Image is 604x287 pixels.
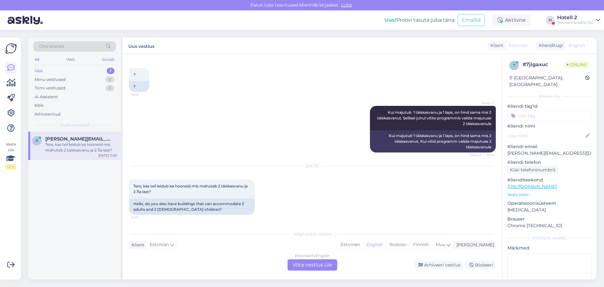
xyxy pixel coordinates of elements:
div: Arhiveeritud [35,111,60,118]
span: Online [564,61,590,68]
div: Proovi tasuta juba täna: [384,16,455,24]
div: [DATE] 11:05 [98,153,117,158]
img: Askly Logo [5,43,17,55]
div: AI Assistent [35,94,58,100]
p: Kliendi tag'id [507,103,591,110]
p: [PERSON_NAME][EMAIL_ADDRESS][DOMAIN_NAME] [507,150,591,157]
p: Vaata edasi ... [507,192,591,198]
div: Hotell 2 [557,15,593,20]
span: Hotell 2 [470,101,494,106]
div: Kõik [35,102,44,109]
div: Hello, do you also have buildings that can accommodate 2 adults and 2 [DEMOGRAPHIC_DATA] children? [129,198,255,215]
div: [PERSON_NAME] [454,242,494,248]
div: [PERSON_NAME] [507,235,591,241]
span: Kui majutub 1 täiskasvanu ja 1 laps, on hind sama mis 2 täiskasvanut. Sellisel juhul võite progra... [377,110,492,126]
span: Tere, kas teil leidub ka hooneid mis mahutab 2 täiskasvanu ja 2 11a last? [133,184,249,194]
p: [MEDICAL_DATA] [507,207,591,213]
p: Operatsioonisüsteem [507,200,591,207]
div: Socials [100,55,116,64]
div: ? [129,81,149,92]
div: Aktiivne [492,14,531,26]
span: ? [133,72,136,77]
span: r [36,138,38,143]
div: All [33,55,41,64]
div: [DATE] [129,163,496,169]
input: Lisa tag [507,111,591,120]
div: Blokeeri [466,261,496,269]
span: Uued vestlused [60,122,89,128]
p: Kliendi telefon [507,159,591,166]
span: Luba [339,2,354,8]
div: 0 [105,85,115,91]
div: Estonian [338,240,363,250]
a: [URL][DOMAIN_NAME] [507,184,557,189]
div: Klient [129,242,144,248]
span: English [568,42,585,49]
div: Kliendi info [507,94,591,99]
a: Hotell 2Tervise Paradiis OÜ [557,15,600,25]
div: Finnish [410,240,432,250]
span: Nähtud ✓ 18:20 [469,153,494,158]
span: Muu [436,242,445,247]
div: Kui majutub 1 täiskasvanu ja 1 laps, on hind sama mis 2 täiskasvanut. Kui võid programm valida ma... [370,130,496,152]
div: 0 [105,77,115,83]
button: Emailid [458,14,485,26]
p: Brauser [507,216,591,222]
p: Kliendi email [507,143,591,150]
div: Minu vestlused [35,77,66,83]
div: Estonian to English [295,253,330,259]
div: Võta vestlus üle [288,259,337,271]
p: Klienditeekond [507,177,591,183]
div: Tiimi vestlused [35,85,65,91]
p: Kliendi nimi [507,123,591,129]
div: English [363,240,386,250]
span: Otsi kliente [39,43,64,50]
div: Arhiveeri vestlus [415,261,463,269]
div: Küsi telefoninumbrit [507,166,558,174]
div: Web [65,55,76,64]
span: 18:08 [131,92,154,97]
span: Estonian [509,42,528,49]
div: [GEOGRAPHIC_DATA], [GEOGRAPHIC_DATA] [509,75,585,88]
div: H [546,16,555,25]
span: 7 [513,63,515,68]
p: Chrome [TECHNICAL_ID] [507,222,591,229]
div: Vaata siia [5,141,16,170]
span: 11:05 [131,215,154,220]
label: Uus vestlus [128,41,154,50]
div: # 7jlgaxuc [523,61,564,68]
p: Märkmed [507,245,591,251]
div: 1 [107,68,115,74]
div: Valige keel ja vastake [129,231,496,237]
input: Lisa nimi [508,132,584,139]
div: Russian [386,240,410,250]
div: Tervise Paradiis OÜ [557,20,593,25]
div: 0 / 3 [5,164,16,170]
span: raul.ritval22@gmail.com [45,136,111,142]
span: Estonian [150,241,169,248]
b: Uus! [384,17,396,23]
div: Tere, kas teil leidub ka hooneid mis mahutab 2 täiskasvanu ja 2 11a last? [45,142,117,153]
div: Klienditugi [536,42,563,49]
div: Uus [35,68,43,74]
div: Klient [488,42,503,49]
